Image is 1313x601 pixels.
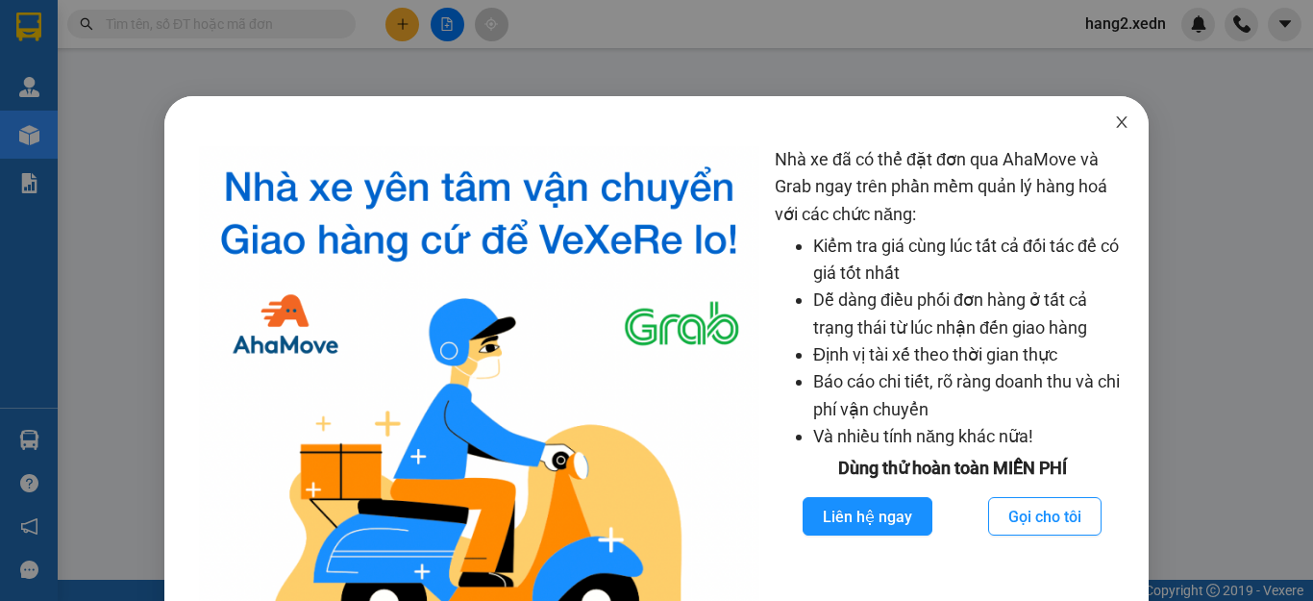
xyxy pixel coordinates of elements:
[1008,505,1081,529] span: Gọi cho tôi
[1095,96,1149,150] button: Close
[813,368,1129,423] li: Báo cáo chi tiết, rõ ràng doanh thu và chi phí vận chuyển
[1114,114,1129,130] span: close
[813,341,1129,368] li: Định vị tài xế theo thời gian thực
[813,423,1129,450] li: Và nhiều tính năng khác nữa!
[775,455,1129,482] div: Dùng thử hoàn toàn MIỄN PHÍ
[988,497,1102,536] button: Gọi cho tôi
[813,233,1129,288] li: Kiểm tra giá cùng lúc tất cả đối tác để có giá tốt nhất
[803,497,932,536] button: Liên hệ ngay
[823,505,912,529] span: Liên hệ ngay
[813,287,1129,341] li: Dễ dàng điều phối đơn hàng ở tất cả trạng thái từ lúc nhận đến giao hàng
